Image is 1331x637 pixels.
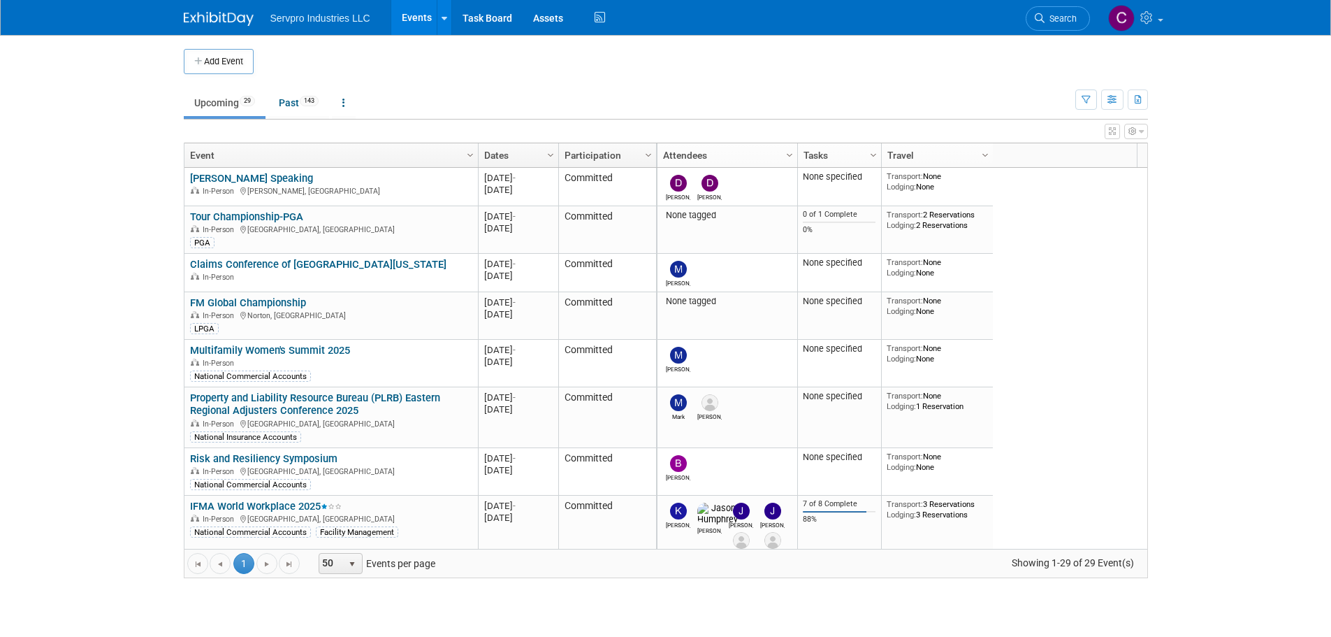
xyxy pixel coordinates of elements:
[484,296,552,308] div: [DATE]
[803,391,875,402] div: None specified
[764,532,781,549] img: Matt Post
[887,499,987,520] div: 3 Reservations 3 Reservations
[484,356,552,368] div: [DATE]
[887,354,916,364] span: Lodging:
[760,520,785,529] div: Jeremy Jackson
[484,344,552,356] div: [DATE]
[484,392,552,403] div: [DATE]
[887,452,923,461] span: Transport:
[513,211,516,222] span: -
[670,394,687,411] img: Mark Bristol
[210,553,231,574] a: Go to the previous page
[666,364,690,373] div: Maria Robertson
[187,553,208,574] a: Go to the first page
[558,340,656,387] td: Committed
[558,206,656,254] td: Committed
[666,411,690,420] div: Mark Bristol
[268,90,329,116] a: Past143
[484,143,549,167] a: Dates
[868,150,879,161] span: Column Settings
[190,258,446,271] a: Claims Conference of [GEOGRAPHIC_DATA][US_STATE]
[484,222,552,234] div: [DATE]
[484,210,552,222] div: [DATE]
[214,559,226,570] span: Go to the previous page
[558,387,656,448] td: Committed
[184,12,254,26] img: ExhibitDay
[284,559,295,570] span: Go to the last page
[300,553,449,574] span: Events per page
[670,503,687,520] img: Kevin Wofford
[513,392,516,403] span: -
[484,308,552,320] div: [DATE]
[670,347,687,364] img: Maria Robertson
[484,464,552,476] div: [DATE]
[484,184,552,196] div: [DATE]
[887,210,987,230] div: 2 Reservations 2 Reservations
[190,371,311,382] div: National Commercial Accounts
[203,311,238,320] span: In-Person
[190,392,440,417] a: Property and Liability Resource Bureau (PLRB) Eastern Regional Adjusters Conference 2025
[977,143,993,164] a: Column Settings
[190,431,301,443] div: National Insurance Accounts
[558,448,656,496] td: Committed
[887,210,923,220] span: Transport:
[887,257,987,278] div: None None
[190,172,313,185] a: [PERSON_NAME] Speaking
[191,420,199,427] img: In-Person Event
[866,143,881,164] a: Column Settings
[558,496,656,564] td: Committed
[190,452,337,465] a: Risk and Resiliency Symposium
[256,553,277,574] a: Go to the next page
[543,143,558,164] a: Column Settings
[190,465,472,477] div: [GEOGRAPHIC_DATA], [GEOGRAPHIC_DATA]
[803,296,875,307] div: None specified
[764,503,781,520] img: Jeremy Jackson
[670,175,687,192] img: David Duray
[484,258,552,270] div: [DATE]
[513,345,516,355] span: -
[190,223,472,235] div: [GEOGRAPHIC_DATA], [GEOGRAPHIC_DATA]
[240,96,255,106] span: 29
[803,499,875,509] div: 7 of 8 Complete
[887,296,987,316] div: None None
[663,143,788,167] a: Attendees
[803,257,875,269] div: None specified
[643,150,654,161] span: Column Settings
[190,309,472,321] div: Norton, [GEOGRAPHIC_DATA]
[513,297,516,308] span: -
[701,394,718,411] img: Anthony Zubrick
[513,259,516,269] span: -
[887,452,987,472] div: None None
[190,417,472,429] div: [GEOGRAPHIC_DATA], [GEOGRAPHIC_DATA]
[666,192,690,201] div: David Duray
[803,225,875,235] div: 0%
[190,143,469,167] a: Event
[670,261,687,278] img: Matt Bardasian
[887,220,916,230] span: Lodging:
[733,532,750,549] img: Amy Fox
[184,90,266,116] a: Upcoming29
[190,210,303,223] a: Tour Championship-PGA
[887,510,916,520] span: Lodging:
[697,503,738,525] img: Jason Humphrey
[300,96,319,106] span: 143
[192,559,203,570] span: Go to the first page
[666,520,690,529] div: Kevin Wofford
[558,292,656,340] td: Committed
[729,520,753,529] div: Jay Reynolds
[190,500,342,513] a: IFMA World Workplace 2025
[316,527,398,538] div: Facility Management
[782,143,797,164] a: Column Settings
[784,150,795,161] span: Column Settings
[191,187,199,194] img: In-Person Event
[887,296,923,306] span: Transport:
[203,225,238,234] span: In-Person
[484,512,552,524] div: [DATE]
[887,343,987,364] div: None None
[666,472,690,481] div: Brian Donnelly
[1045,13,1077,24] span: Search
[887,391,923,401] span: Transport:
[662,296,792,307] div: None tagged
[190,479,311,490] div: National Commercial Accounts
[513,501,516,511] span: -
